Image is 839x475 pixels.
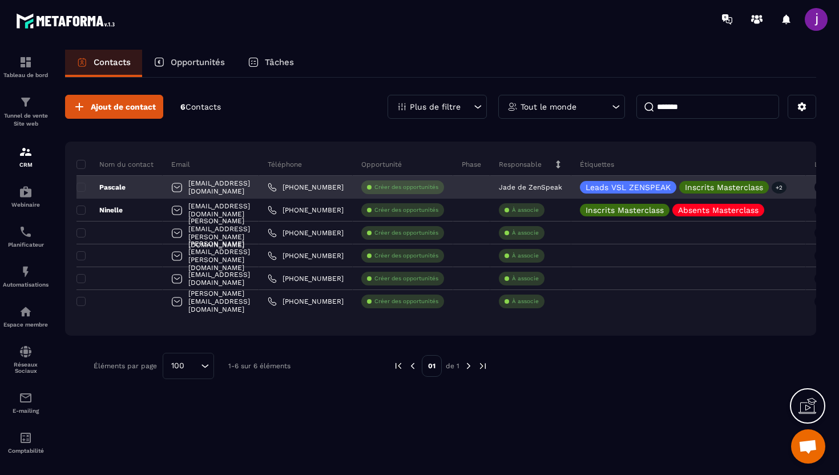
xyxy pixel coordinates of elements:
p: Leads VSL ZENSPEAK [586,183,671,191]
p: À associe [512,297,539,305]
a: [PHONE_NUMBER] [268,251,344,260]
p: Créer des opportunités [374,206,438,214]
p: Phase [462,160,481,169]
p: Opportunités [171,57,225,67]
img: next [463,361,474,371]
p: À associe [512,229,539,237]
img: accountant [19,431,33,445]
p: 1-6 sur 6 éléments [228,362,291,370]
p: Inscrits Masterclass [586,206,664,214]
p: Webinaire [3,202,49,208]
a: Contacts [65,50,142,77]
a: formationformationTableau de bord [3,47,49,87]
a: social-networksocial-networkRéseaux Sociaux [3,336,49,383]
img: logo [16,10,119,31]
a: formationformationTunnel de vente Site web [3,87,49,136]
p: Créer des opportunités [374,229,438,237]
img: automations [19,305,33,319]
p: Espace membre [3,321,49,328]
p: Créer des opportunités [374,252,438,260]
img: formation [19,55,33,69]
p: Inscrits Masterclass [685,183,763,191]
p: Jade de ZenSpeak [499,183,562,191]
img: email [19,391,33,405]
p: Comptabilité [3,448,49,454]
p: +2 [772,182,786,194]
a: automationsautomationsAutomatisations [3,256,49,296]
p: Créer des opportunités [374,183,438,191]
p: Responsable [499,160,542,169]
p: Créer des opportunités [374,275,438,283]
p: 6 [180,102,221,112]
p: Téléphone [268,160,302,169]
p: Plus de filtre [410,103,461,111]
p: Liste [814,160,830,169]
img: social-network [19,345,33,359]
a: Opportunités [142,50,236,77]
p: Nom du contact [76,160,154,169]
img: next [478,361,488,371]
p: Ninelle [76,206,123,215]
p: Éléments par page [94,362,157,370]
p: À associe [512,275,539,283]
p: Email [171,160,190,169]
a: [PHONE_NUMBER] [268,274,344,283]
img: automations [19,185,33,199]
a: formationformationCRM [3,136,49,176]
a: automationsautomationsWebinaire [3,176,49,216]
span: Contacts [185,102,221,111]
div: Ouvrir le chat [791,429,825,464]
p: Automatisations [3,281,49,288]
img: prev [393,361,404,371]
p: E-mailing [3,408,49,414]
p: Planificateur [3,241,49,248]
p: Absents Masterclass [678,206,759,214]
a: Tâches [236,50,305,77]
p: Réseaux Sociaux [3,361,49,374]
a: [PHONE_NUMBER] [268,297,344,306]
p: 01 [422,355,442,377]
p: Contacts [94,57,131,67]
a: emailemailE-mailing [3,383,49,422]
p: Tunnel de vente Site web [3,112,49,128]
img: automations [19,265,33,279]
a: automationsautomationsEspace membre [3,296,49,336]
p: CRM [3,162,49,168]
input: Search for option [188,360,198,372]
p: Opportunité [361,160,402,169]
a: [PHONE_NUMBER] [268,183,344,192]
a: schedulerschedulerPlanificateur [3,216,49,256]
div: Search for option [163,353,214,379]
p: Créer des opportunités [374,297,438,305]
a: accountantaccountantComptabilité [3,422,49,462]
p: Tout le monde [521,103,576,111]
p: À associe [512,252,539,260]
span: Ajout de contact [91,101,156,112]
span: 100 [167,360,188,372]
p: À associe [512,206,539,214]
p: Tableau de bord [3,72,49,78]
img: prev [408,361,418,371]
p: Tâches [265,57,294,67]
a: [PHONE_NUMBER] [268,228,344,237]
p: Étiquettes [580,160,614,169]
button: Ajout de contact [65,95,163,119]
img: formation [19,95,33,109]
img: formation [19,145,33,159]
img: scheduler [19,225,33,239]
a: [PHONE_NUMBER] [268,206,344,215]
p: de 1 [446,361,459,371]
p: Pascale [76,183,126,192]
